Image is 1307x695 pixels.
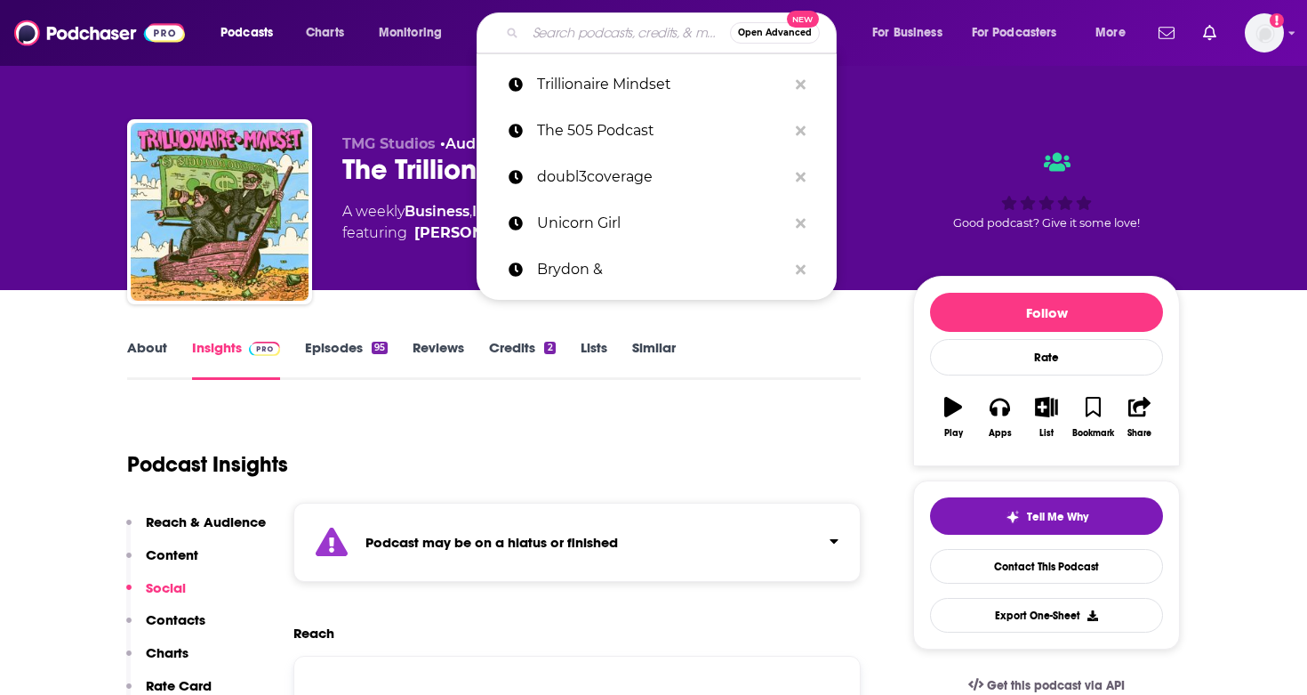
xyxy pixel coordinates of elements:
[944,428,963,439] div: Play
[860,19,965,47] button: open menu
[960,19,1083,47] button: open menu
[1117,385,1163,449] button: Share
[126,546,198,579] button: Content
[525,19,730,47] input: Search podcasts, credits, & more...
[440,135,532,152] span: •
[1270,13,1284,28] svg: Add a profile image
[872,20,942,45] span: For Business
[477,200,837,246] a: Unicorn Girl
[192,339,280,380] a: InsightsPodchaser Pro
[953,216,1140,230] span: Good podcast? Give it some love!
[305,339,388,380] a: Episodes95
[414,222,541,244] a: Ben Cahn
[366,19,465,47] button: open menu
[581,339,607,380] a: Lists
[930,598,1163,633] button: Export One-Sheet
[1072,428,1114,439] div: Bookmark
[127,339,167,380] a: About
[537,154,787,200] p: doubl3coverage
[379,20,442,45] span: Monitoring
[146,611,205,628] p: Contacts
[131,123,309,301] img: The Trillionaire Mindset
[126,513,266,546] button: Reach & Audience
[1023,385,1070,449] button: List
[544,342,555,354] div: 2
[976,385,1022,449] button: Apps
[1039,428,1054,439] div: List
[146,579,186,596] p: Social
[365,534,618,551] strong: Podcast may be on a hiatus or finished
[146,546,198,563] p: Content
[930,549,1163,584] a: Contact This Podcast
[537,246,787,293] p: Brydon &
[469,203,472,220] span: ,
[930,293,1163,332] button: Follow
[1006,510,1020,524] img: tell me why sparkle
[146,644,188,661] p: Charts
[293,625,334,642] h2: Reach
[146,677,212,694] p: Rate Card
[738,28,812,37] span: Open Advanced
[730,22,820,44] button: Open AdvancedNew
[787,11,819,28] span: New
[413,339,464,380] a: Reviews
[632,339,676,380] a: Similar
[342,201,710,244] div: A weekly podcast
[445,135,532,152] a: Audioboom
[477,154,837,200] a: doubl3coverage
[293,503,861,582] section: Click to expand status details
[126,611,205,644] button: Contacts
[306,20,344,45] span: Charts
[221,20,273,45] span: Podcasts
[930,339,1163,376] div: Rate
[126,644,188,677] button: Charts
[1095,20,1126,45] span: More
[477,108,837,154] a: The 505 Podcast
[537,61,787,108] p: Trillionaire Mindset
[1245,13,1284,53] button: Show profile menu
[127,451,288,478] h1: Podcast Insights
[493,12,854,53] div: Search podcasts, credits, & more...
[930,497,1163,535] button: tell me why sparkleTell Me Why
[249,342,280,356] img: Podchaser Pro
[987,678,1125,693] span: Get this podcast via API
[1196,18,1223,48] a: Show notifications dropdown
[1247,634,1289,677] iframe: Intercom live chat
[126,579,186,612] button: Social
[146,513,266,530] p: Reach & Audience
[342,135,436,152] span: TMG Studios
[342,222,710,244] span: featuring
[1070,385,1116,449] button: Bookmark
[477,246,837,293] a: Brydon &
[294,19,355,47] a: Charts
[208,19,296,47] button: open menu
[1245,13,1284,53] img: User Profile
[14,16,185,50] img: Podchaser - Follow, Share and Rate Podcasts
[989,428,1012,439] div: Apps
[1245,13,1284,53] span: Logged in as antoine.jordan
[1127,428,1151,439] div: Share
[489,339,555,380] a: Credits2
[477,61,837,108] a: Trillionaire Mindset
[1027,510,1088,524] span: Tell Me Why
[930,385,976,449] button: Play
[537,200,787,246] p: Unicorn Girl
[972,20,1057,45] span: For Podcasters
[537,108,787,154] p: The 505 Podcast
[913,135,1180,246] div: Good podcast? Give it some love!
[372,342,388,354] div: 95
[1083,19,1148,47] button: open menu
[1151,18,1182,48] a: Show notifications dropdown
[405,203,469,220] a: Business
[472,203,541,220] a: Investing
